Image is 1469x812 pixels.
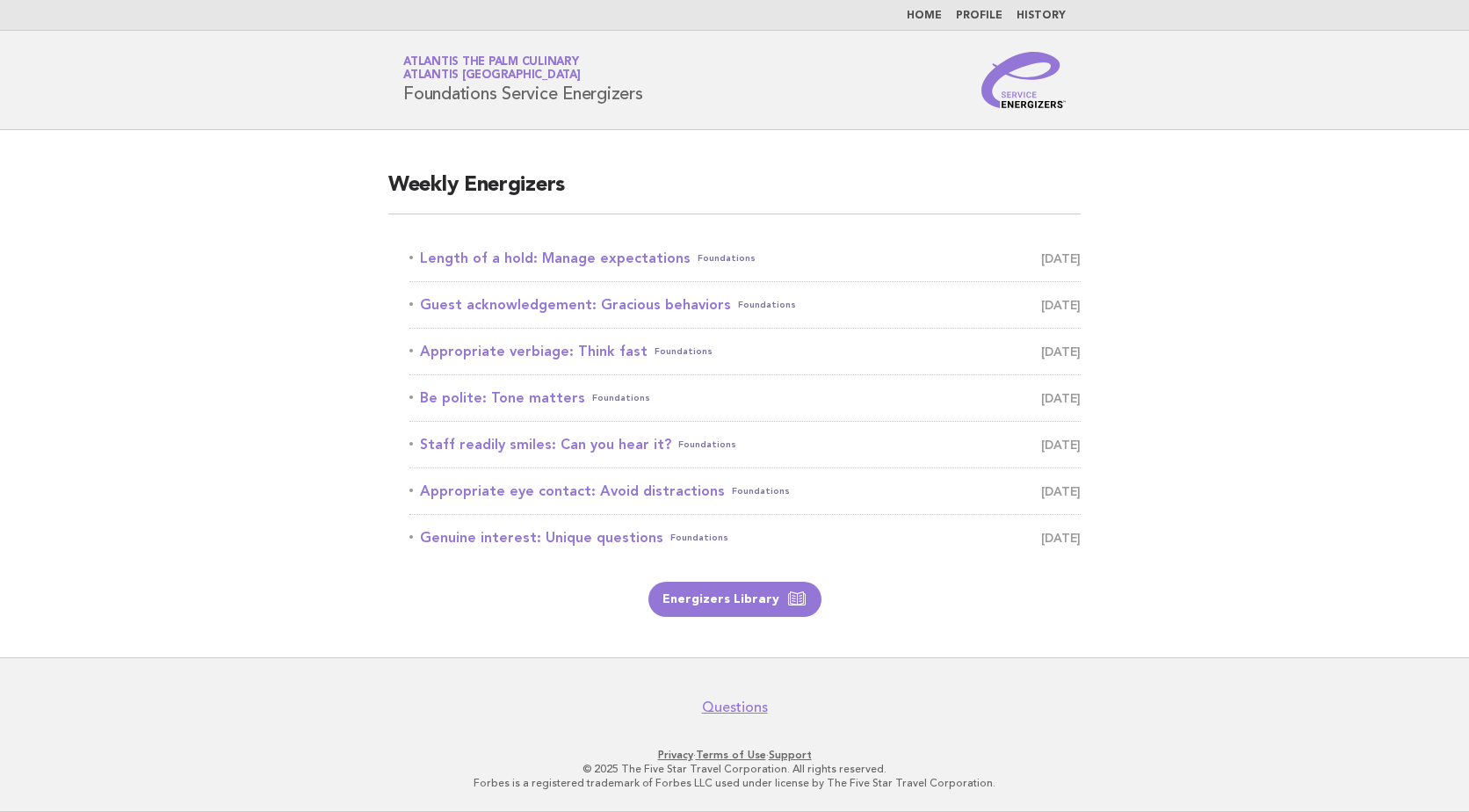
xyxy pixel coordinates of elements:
[981,52,1066,108] img: Service Energizers
[409,432,1081,457] a: Staff readily smiles: Can you hear it?Foundations [DATE]
[409,293,1081,317] a: Guest acknowledgement: Gracious behaviorsFoundations [DATE]
[956,11,1002,21] a: Profile
[409,526,1081,550] a: Genuine interest: Unique questionsFoundations [DATE]
[678,432,736,457] span: Foundations
[409,386,1081,410] a: Be polite: Tone mattersFoundations [DATE]
[696,749,766,761] a: Terms of Use
[1041,526,1081,550] span: [DATE]
[403,70,581,82] span: Atlantis [GEOGRAPHIC_DATA]
[769,749,812,761] a: Support
[670,526,728,550] span: Foundations
[1017,11,1066,21] a: History
[1041,432,1081,457] span: [DATE]
[409,339,1081,364] a: Appropriate verbiage: Think fastFoundations [DATE]
[648,582,821,617] a: Energizers Library
[197,762,1272,776] p: © 2025 The Five Star Travel Corporation. All rights reserved.
[698,246,756,271] span: Foundations
[702,699,768,716] a: Questions
[655,339,713,364] span: Foundations
[1041,293,1081,317] span: [DATE]
[732,479,790,504] span: Foundations
[592,386,650,410] span: Foundations
[907,11,942,21] a: Home
[197,776,1272,790] p: Forbes is a registered trademark of Forbes LLC used under license by The Five Star Travel Corpora...
[388,171,1081,214] h2: Weekly Energizers
[409,246,1081,271] a: Length of a hold: Manage expectationsFoundations [DATE]
[1041,479,1081,504] span: [DATE]
[1041,386,1081,410] span: [DATE]
[1041,339,1081,364] span: [DATE]
[403,56,581,81] a: Atlantis The Palm CulinaryAtlantis [GEOGRAPHIC_DATA]
[738,293,796,317] span: Foundations
[658,749,693,761] a: Privacy
[1041,246,1081,271] span: [DATE]
[403,57,643,103] h1: Foundations Service Energizers
[409,479,1081,504] a: Appropriate eye contact: Avoid distractionsFoundations [DATE]
[197,748,1272,762] p: · ·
